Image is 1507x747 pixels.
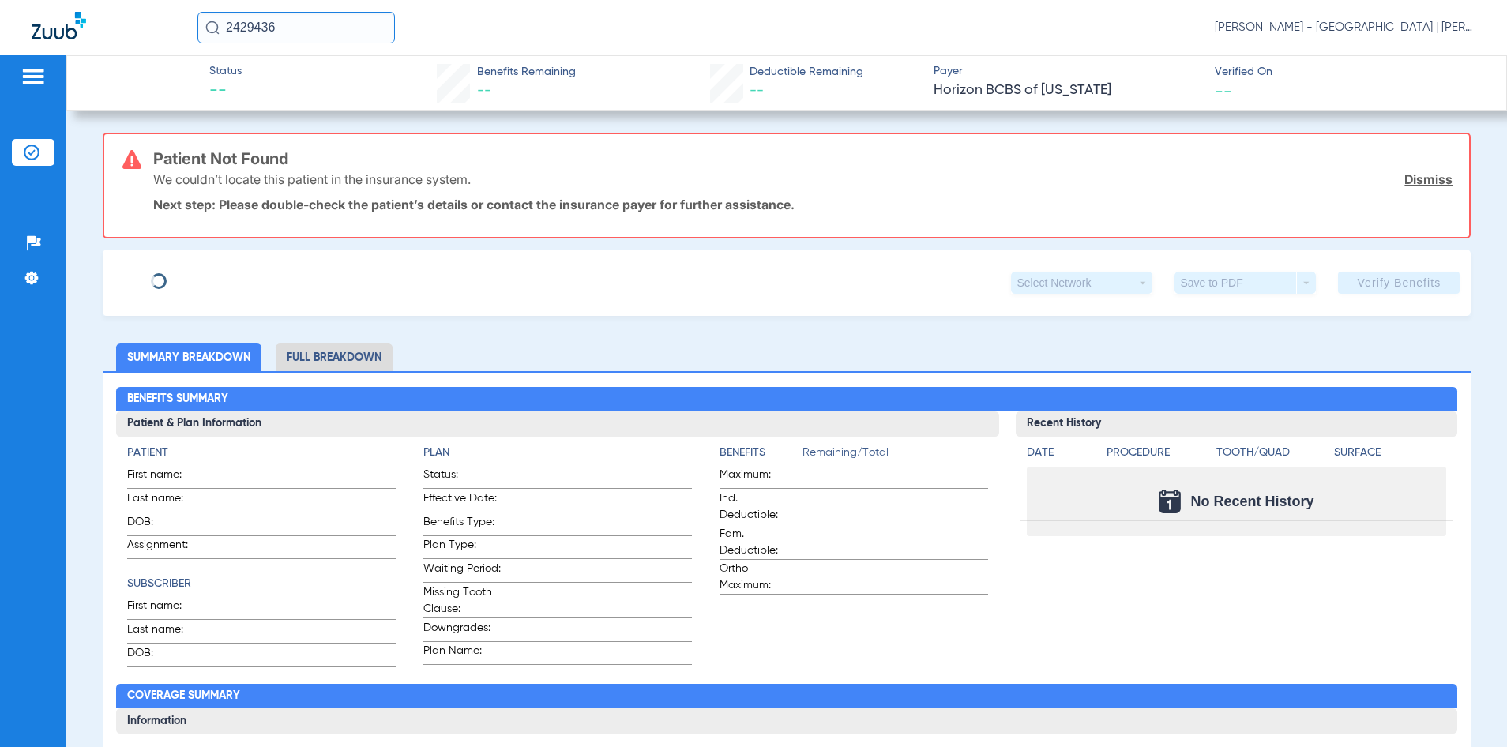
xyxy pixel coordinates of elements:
h4: Subscriber [127,576,396,592]
img: hamburger-icon [21,67,46,86]
h3: Information [116,708,1457,734]
span: Maximum: [720,467,797,488]
span: -- [1215,82,1232,99]
li: Summary Breakdown [116,343,261,371]
span: Remaining/Total [802,445,988,467]
h4: Benefits [720,445,802,461]
span: Benefits Remaining [477,64,576,81]
app-breakdown-title: Procedure [1107,445,1211,467]
span: Status: [423,467,501,488]
h3: Patient Not Found [153,151,1453,167]
app-breakdown-title: Benefits [720,445,802,467]
img: Calendar [1159,490,1181,513]
span: Last name: [127,621,205,643]
span: Horizon BCBS of [US_STATE] [934,81,1201,100]
app-breakdown-title: Tooth/Quad [1216,445,1328,467]
span: Status [209,63,242,80]
h3: Recent History [1016,411,1457,437]
span: -- [750,84,764,98]
span: Waiting Period: [423,561,501,582]
h4: Procedure [1107,445,1211,461]
span: Benefits Type: [423,514,501,535]
iframe: Chat Widget [1428,671,1507,747]
li: Full Breakdown [276,343,393,371]
img: error-icon [122,150,141,169]
h2: Benefits Summary [116,387,1457,412]
h4: Surface [1334,445,1446,461]
h4: Patient [127,445,396,461]
span: Plan Type: [423,537,501,558]
h3: Patient & Plan Information [116,411,999,437]
span: Fam. Deductible: [720,526,797,559]
img: Zuub Logo [32,12,86,39]
p: We couldn’t locate this patient in the insurance system. [153,171,471,187]
p: Next step: Please double-check the patient’s details or contact the insurance payer for further a... [153,197,1453,212]
span: -- [209,81,242,103]
span: Last name: [127,490,205,512]
span: Effective Date: [423,490,501,512]
h2: Coverage Summary [116,684,1457,709]
input: Search for patients [197,12,395,43]
span: Missing Tooth Clause: [423,584,501,617]
span: Ind. Deductible: [720,490,797,524]
span: Downgrades: [423,620,501,641]
span: DOB: [127,645,205,666]
app-breakdown-title: Surface [1334,445,1446,467]
span: Assignment: [127,537,205,558]
span: -- [477,84,491,98]
span: First name: [127,598,205,619]
span: No Recent History [1190,494,1313,509]
span: Verified On [1215,64,1482,81]
span: Deductible Remaining [750,64,863,81]
img: Search Icon [205,21,220,35]
app-breakdown-title: Date [1027,445,1093,467]
span: [PERSON_NAME] - [GEOGRAPHIC_DATA] | [PERSON_NAME] [1215,20,1475,36]
span: DOB: [127,514,205,535]
span: Plan Name: [423,643,501,664]
h4: Date [1027,445,1093,461]
span: First name: [127,467,205,488]
h4: Tooth/Quad [1216,445,1328,461]
span: Ortho Maximum: [720,561,797,594]
a: Dismiss [1404,171,1453,187]
span: Payer [934,63,1201,80]
h4: Plan [423,445,692,461]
